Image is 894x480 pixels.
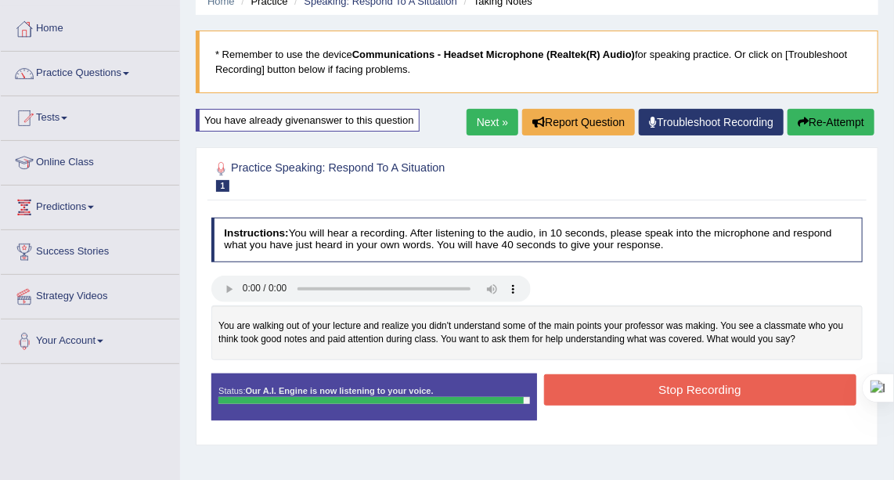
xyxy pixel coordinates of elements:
[544,374,856,405] button: Stop Recording
[211,374,537,420] div: Status:
[1,141,179,180] a: Online Class
[1,186,179,225] a: Predictions
[216,180,230,192] span: 1
[224,227,288,239] b: Instructions:
[196,109,420,132] div: You have already given answer to this question
[522,109,635,135] button: Report Question
[639,109,784,135] a: Troubleshoot Recording
[1,319,179,359] a: Your Account
[467,109,518,135] a: Next »
[1,7,179,46] a: Home
[1,230,179,269] a: Success Stories
[196,31,878,93] blockquote: * Remember to use the device for speaking practice. Or click on [Troubleshoot Recording] button b...
[1,275,179,314] a: Strategy Videos
[211,305,863,359] div: You are walking out of your lecture and realize you didn't understand some of the main points you...
[246,386,434,395] strong: Our A.I. Engine is now listening to your voice.
[1,52,179,91] a: Practice Questions
[788,109,874,135] button: Re-Attempt
[1,96,179,135] a: Tests
[211,159,615,192] h2: Practice Speaking: Respond To A Situation
[352,49,635,60] b: Communications - Headset Microphone (Realtek(R) Audio)
[211,218,863,262] h4: You will hear a recording. After listening to the audio, in 10 seconds, please speak into the mic...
